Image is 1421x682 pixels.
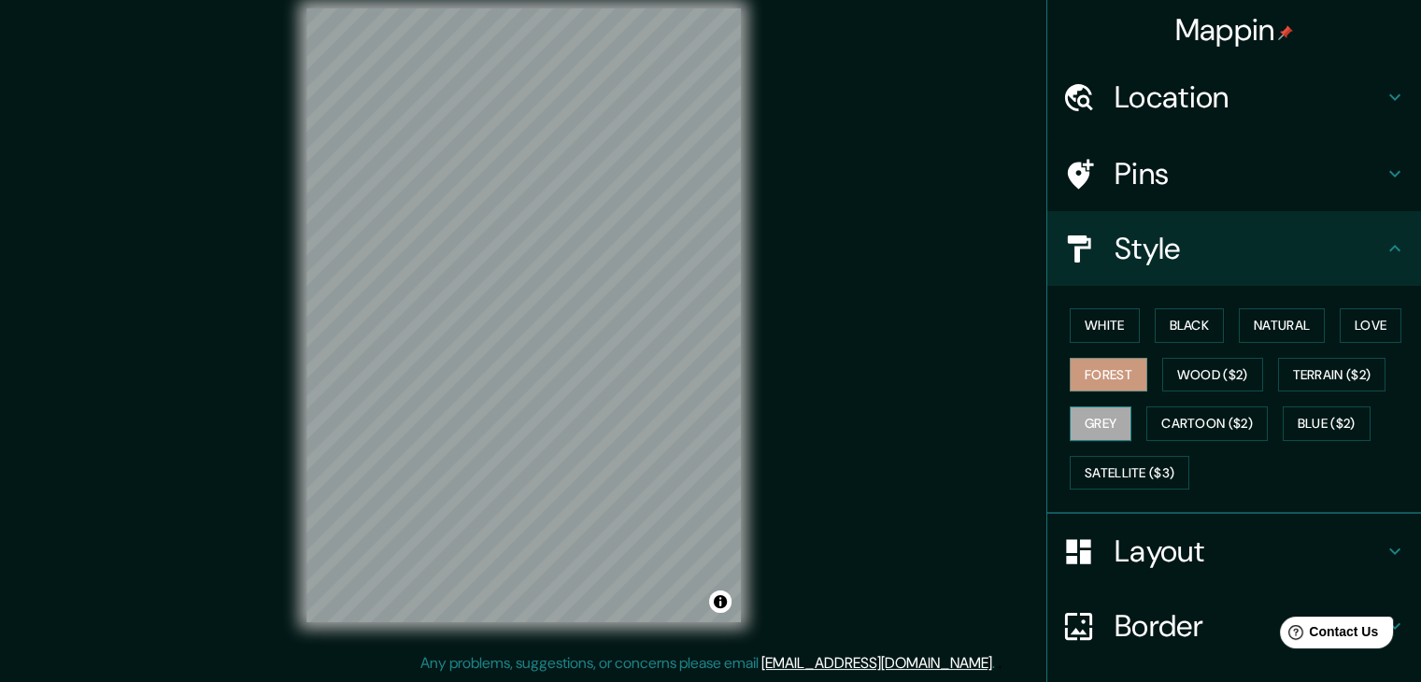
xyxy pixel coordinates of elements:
[709,590,732,613] button: Toggle attribution
[1047,211,1421,286] div: Style
[1047,60,1421,135] div: Location
[1115,78,1384,116] h4: Location
[1115,230,1384,267] h4: Style
[1047,514,1421,589] div: Layout
[1115,155,1384,192] h4: Pins
[995,652,998,675] div: .
[1278,25,1293,40] img: pin-icon.png
[1047,589,1421,663] div: Border
[1340,308,1401,343] button: Love
[1278,358,1386,392] button: Terrain ($2)
[306,8,741,622] canvas: Map
[1239,308,1325,343] button: Natural
[1070,456,1189,490] button: Satellite ($3)
[1115,533,1384,570] h4: Layout
[1115,607,1384,645] h4: Border
[1175,11,1294,49] h4: Mappin
[1146,406,1268,441] button: Cartoon ($2)
[1070,406,1131,441] button: Grey
[1155,308,1225,343] button: Black
[420,652,995,675] p: Any problems, suggestions, or concerns please email .
[1283,406,1371,441] button: Blue ($2)
[761,653,992,673] a: [EMAIL_ADDRESS][DOMAIN_NAME]
[1255,609,1400,661] iframe: Help widget launcher
[1070,358,1147,392] button: Forest
[1070,308,1140,343] button: White
[1047,136,1421,211] div: Pins
[1162,358,1263,392] button: Wood ($2)
[998,652,1002,675] div: .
